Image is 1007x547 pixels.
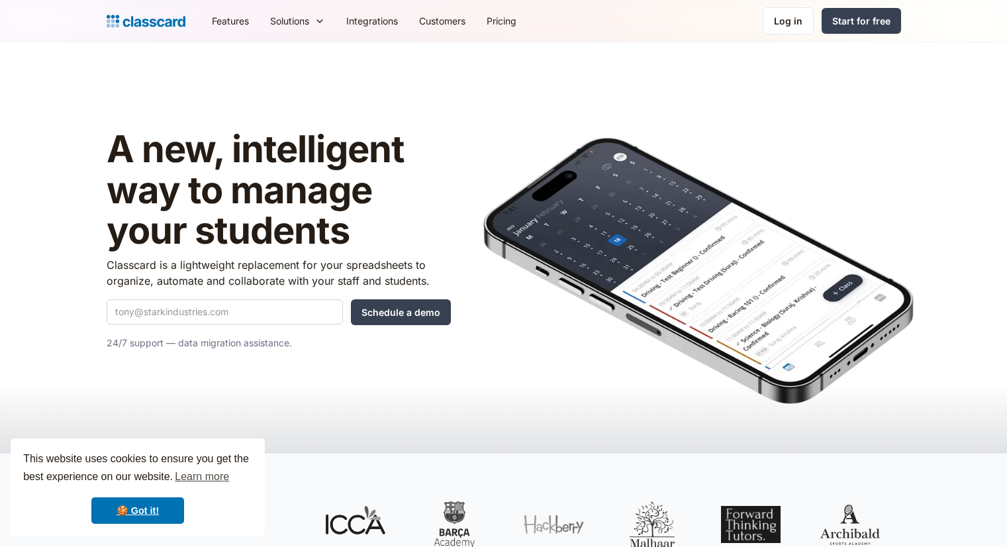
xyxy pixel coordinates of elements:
[270,14,309,28] div: Solutions
[763,7,814,34] a: Log in
[23,451,252,487] span: This website uses cookies to ensure you get the best experience on our website.
[476,6,527,36] a: Pricing
[201,6,260,36] a: Features
[107,257,451,289] p: Classcard is a lightweight replacement for your spreadsheets to organize, automate and collaborat...
[107,299,343,324] input: tony@starkindustries.com
[336,6,408,36] a: Integrations
[774,14,802,28] div: Log in
[173,467,231,487] a: learn more about cookies
[107,335,451,351] p: 24/7 support — data migration assistance.
[91,497,184,524] a: dismiss cookie message
[107,12,185,30] a: Logo
[107,129,451,252] h1: A new, intelligent way to manage your students
[107,299,451,325] form: Quick Demo Form
[351,299,451,325] input: Schedule a demo
[260,6,336,36] div: Solutions
[822,8,901,34] a: Start for free
[408,6,476,36] a: Customers
[832,14,890,28] div: Start for free
[11,438,265,536] div: cookieconsent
